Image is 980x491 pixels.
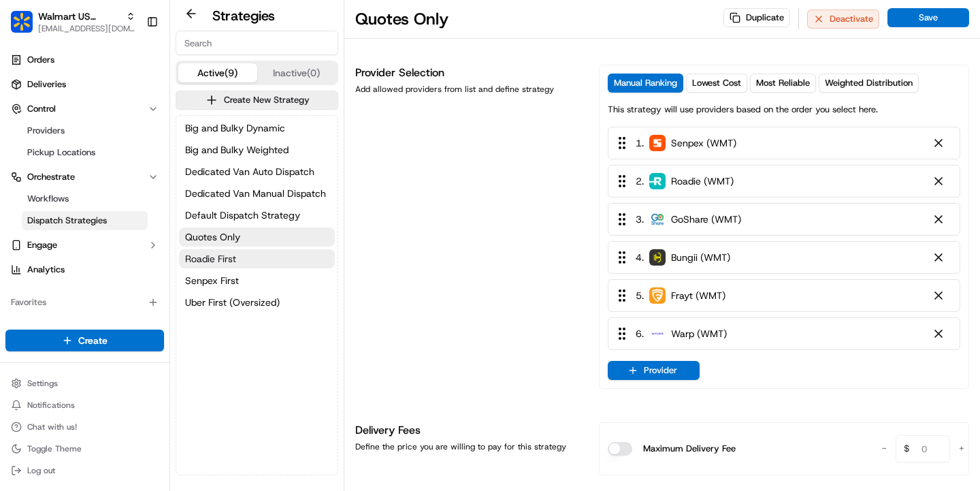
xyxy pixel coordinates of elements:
[257,63,336,82] button: Inactive (0)
[179,293,335,312] button: Uber First (Oversized)
[608,361,700,380] button: Provider
[898,437,915,464] span: $
[115,199,126,210] div: 💻
[38,10,120,23] button: Walmart US Stores
[649,326,666,342] img: profile_warp_provider.png
[14,54,248,76] p: Welcome 👋
[27,465,55,476] span: Log out
[649,135,666,151] img: senpex-logo.png
[671,327,727,340] span: Warp (WMT)
[671,174,734,188] span: Roadie (WMT)
[185,165,314,178] span: Dedicated Van Auto Dispatch
[27,378,58,389] span: Settings
[5,374,164,393] button: Settings
[179,249,335,268] button: Roadie First
[185,296,280,309] span: Uber First (Oversized)
[608,203,960,236] div: 3. GoShare (WMT)
[355,84,583,95] div: Add allowed providers from list and define strategy
[22,143,148,162] a: Pickup Locations
[671,251,730,264] span: Bungii (WMT)
[27,78,66,91] span: Deliveries
[608,74,683,93] button: Manual Ranking
[185,187,326,200] span: Dedicated Van Manual Dispatch
[649,249,666,266] img: profile_bungii_partner.png
[176,31,338,55] input: Search
[185,274,239,287] span: Senpex First
[22,121,148,140] a: Providers
[756,77,810,89] span: Most Reliable
[179,140,335,159] a: Big and Bulky Weighted
[27,239,57,251] span: Engage
[14,199,24,210] div: 📗
[5,49,164,71] a: Orders
[5,166,164,188] button: Orchestrate
[8,192,110,217] a: 📗Knowledge Base
[614,77,677,89] span: Manual Ranking
[5,439,164,458] button: Toggle Theme
[819,74,919,93] button: Weighted Distribution
[671,289,725,302] span: Frayt (WMT)
[179,162,335,181] button: Dedicated Van Auto Dispatch
[825,77,913,89] span: Weighted Distribution
[750,74,816,93] button: Most Reliable
[5,396,164,415] button: Notifications
[179,206,335,225] a: Default Dispatch Strategy
[355,441,583,452] div: Define the price you are willing to pay for this strategy
[185,230,240,244] span: Quotes Only
[355,65,583,81] h1: Provider Selection
[5,74,164,95] a: Deliveries
[179,227,335,247] button: Quotes Only
[608,127,960,159] div: 1. Senpex (WMT)
[179,184,335,203] button: Dedicated Van Manual Dispatch
[614,250,730,265] div: 4 .
[643,442,736,456] label: Maximum Delivery Fee
[185,143,289,157] span: Big and Bulky Weighted
[38,23,135,34] span: [EMAIL_ADDRESS][DOMAIN_NAME]
[671,136,736,150] span: Senpex (WMT)
[135,231,165,241] span: Pylon
[129,197,218,211] span: API Documentation
[27,197,104,211] span: Knowledge Base
[27,264,65,276] span: Analytics
[11,11,33,33] img: Walmart US Stores
[27,215,107,227] span: Dispatch Strategies
[78,334,108,347] span: Create
[5,330,164,351] button: Create
[96,230,165,241] a: Powered byPylon
[46,144,172,155] div: We're available if you need us!
[649,287,666,304] img: frayt-logo.jpeg
[723,8,790,27] button: Duplicate
[231,134,248,151] button: Start new chat
[27,125,65,137] span: Providers
[5,291,164,313] div: Favorites
[178,63,257,82] button: Active (9)
[35,88,245,102] input: Got a question? Start typing here...
[185,121,285,135] span: Big and Bulky Dynamic
[5,259,164,281] a: Analytics
[614,174,734,189] div: 2 .
[27,318,68,330] span: Webhooks
[27,146,95,159] span: Pickup Locations
[608,317,960,350] div: 6. Warp (WMT)
[614,212,741,227] div: 3 .
[212,6,275,25] h2: Strategies
[11,318,142,330] a: Webhooks
[22,189,148,208] a: Workflows
[185,252,236,266] span: Roadie First
[5,5,141,38] button: Walmart US StoresWalmart US Stores[EMAIL_ADDRESS][DOMAIN_NAME]
[355,422,583,439] h1: Delivery Fees
[27,400,75,411] span: Notifications
[692,77,741,89] span: Lowest Cost
[179,118,335,138] button: Big and Bulky Dynamic
[27,103,56,115] span: Control
[608,279,960,312] div: 5. Frayt (WMT)
[671,212,741,226] span: GoShare (WMT)
[649,173,666,189] img: roadie-logo-v2.jpg
[27,171,75,183] span: Orchestrate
